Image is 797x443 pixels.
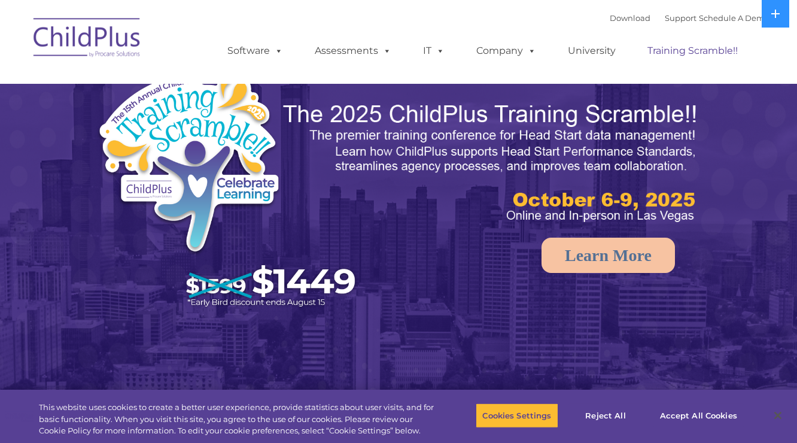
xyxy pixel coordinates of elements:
button: Cookies Settings [476,403,558,428]
a: Support [665,13,696,23]
a: Download [610,13,650,23]
a: IT [411,39,457,63]
a: Training Scramble!! [635,39,750,63]
font: | [610,13,769,23]
img: ChildPlus by Procare Solutions [28,10,147,69]
a: University [556,39,628,63]
a: Schedule A Demo [699,13,769,23]
a: Learn More [542,238,675,273]
span: Last name [166,79,203,88]
button: Reject All [568,403,643,428]
a: Assessments [303,39,403,63]
span: Phone number [166,128,217,137]
a: Software [215,39,295,63]
a: Company [464,39,548,63]
div: This website uses cookies to create a better user experience, provide statistics about user visit... [39,402,439,437]
button: Close [765,402,791,429]
button: Accept All Cookies [653,403,744,428]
